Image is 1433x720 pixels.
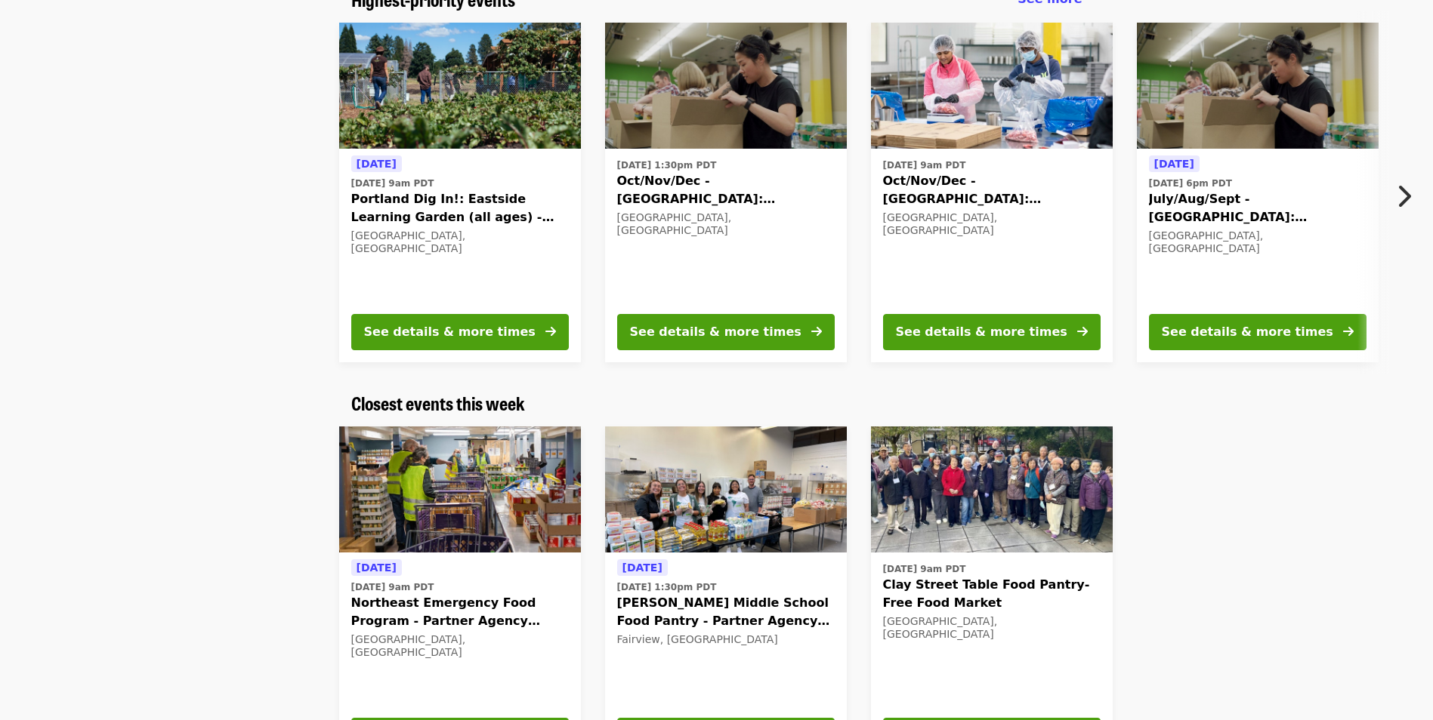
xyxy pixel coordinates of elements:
time: [DATE] 9am PDT [351,580,434,594]
img: Portland Dig In!: Eastside Learning Garden (all ages) - Aug/Sept/Oct organized by Oregon Food Bank [339,23,581,149]
img: Oct/Nov/Dec - Beaverton: Repack/Sort (age 10+) organized by Oregon Food Bank [871,23,1113,149]
i: chevron-right icon [1396,182,1411,211]
time: [DATE] 1:30pm PDT [617,158,717,172]
span: [DATE] [622,562,662,574]
div: Fairview, [GEOGRAPHIC_DATA] [617,633,835,646]
button: See details & more times [883,314,1101,350]
i: arrow-right icon [1343,325,1354,339]
span: [PERSON_NAME] Middle School Food Pantry - Partner Agency Support [617,594,835,630]
img: Oct/Nov/Dec - Portland: Repack/Sort (age 8+) organized by Oregon Food Bank [605,23,847,149]
a: See details for "July/Aug/Sept - Portland: Repack/Sort (age 8+)" [1137,23,1379,362]
div: See details & more times [364,323,536,341]
button: See details & more times [351,314,569,350]
i: arrow-right icon [811,325,822,339]
i: arrow-right icon [545,325,556,339]
a: See details for "Portland Dig In!: Eastside Learning Garden (all ages) - Aug/Sept/Oct" [339,23,581,362]
div: Closest events this week [339,392,1095,414]
img: July/Aug/Sept - Portland: Repack/Sort (age 8+) organized by Oregon Food Bank [1137,23,1379,149]
span: [DATE] [1154,158,1194,170]
span: Closest events this week [351,389,525,416]
i: arrow-right icon [1077,325,1088,339]
span: [DATE] [357,158,397,170]
img: Northeast Emergency Food Program - Partner Agency Support organized by Oregon Food Bank [339,426,581,553]
time: [DATE] 6pm PDT [1149,177,1232,190]
div: See details & more times [896,323,1067,341]
time: [DATE] 9am PDT [351,177,434,190]
img: Reynolds Middle School Food Pantry - Partner Agency Support organized by Oregon Food Bank [605,426,847,553]
a: See details for "Oct/Nov/Dec - Portland: Repack/Sort (age 8+)" [605,23,847,362]
span: Northeast Emergency Food Program - Partner Agency Support [351,594,569,630]
button: See details & more times [617,314,835,350]
span: Clay Street Table Food Pantry- Free Food Market [883,576,1101,612]
div: See details & more times [1162,323,1333,341]
span: [DATE] [357,562,397,574]
span: Oct/Nov/Dec - [GEOGRAPHIC_DATA]: Repack/Sort (age [DEMOGRAPHIC_DATA]+) [617,172,835,208]
div: [GEOGRAPHIC_DATA], [GEOGRAPHIC_DATA] [351,633,569,659]
span: July/Aug/Sept - [GEOGRAPHIC_DATA]: Repack/Sort (age [DEMOGRAPHIC_DATA]+) [1149,190,1367,226]
div: [GEOGRAPHIC_DATA], [GEOGRAPHIC_DATA] [351,229,569,255]
button: See details & more times [1149,314,1367,350]
span: Portland Dig In!: Eastside Learning Garden (all ages) - Aug/Sept/Oct [351,190,569,226]
div: [GEOGRAPHIC_DATA], [GEOGRAPHIC_DATA] [617,211,835,237]
div: [GEOGRAPHIC_DATA], [GEOGRAPHIC_DATA] [883,211,1101,237]
time: [DATE] 1:30pm PDT [617,580,717,594]
time: [DATE] 9am PDT [883,562,966,576]
div: [GEOGRAPHIC_DATA], [GEOGRAPHIC_DATA] [1149,229,1367,255]
span: Oct/Nov/Dec - [GEOGRAPHIC_DATA]: Repack/Sort (age [DEMOGRAPHIC_DATA]+) [883,172,1101,208]
div: See details & more times [630,323,801,341]
a: See details for "Oct/Nov/Dec - Beaverton: Repack/Sort (age 10+)" [871,23,1113,362]
a: Closest events this week [351,392,525,414]
button: Next item [1383,175,1433,217]
time: [DATE] 9am PDT [883,158,966,172]
img: Clay Street Table Food Pantry- Free Food Market organized by Oregon Food Bank [871,426,1113,553]
div: [GEOGRAPHIC_DATA], [GEOGRAPHIC_DATA] [883,615,1101,641]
